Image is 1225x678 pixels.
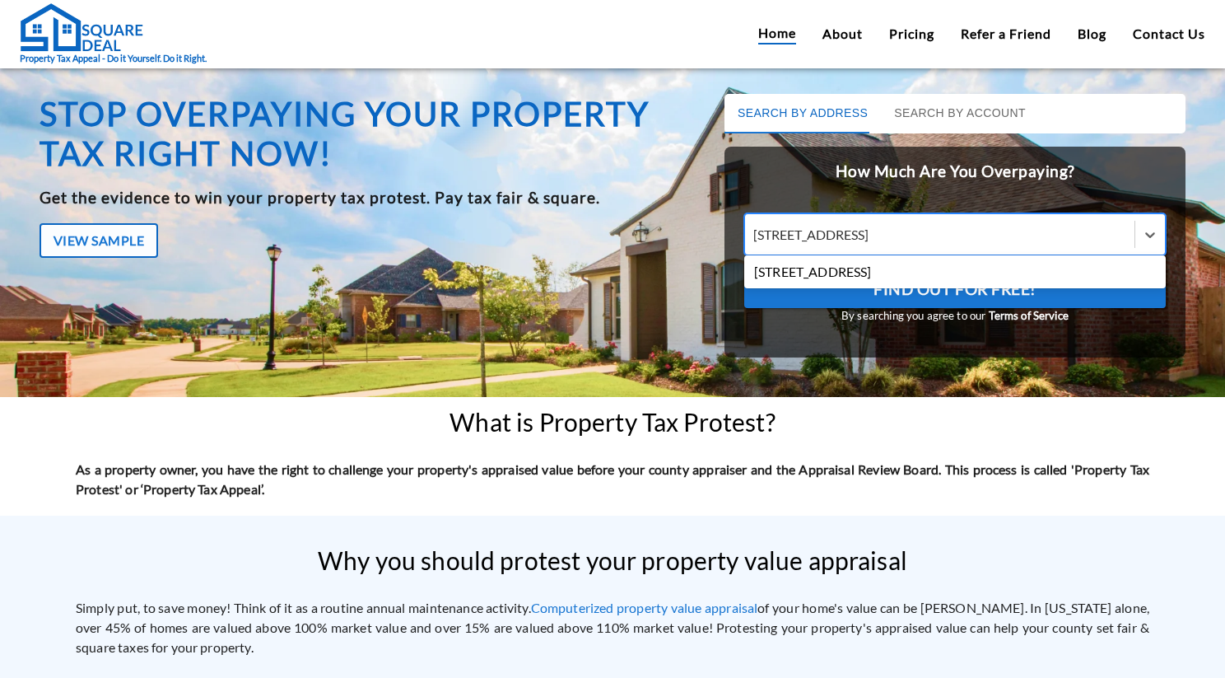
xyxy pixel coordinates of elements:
[873,275,1036,303] span: Find Out For Free!
[76,598,1149,657] p: Simply put, to save money! Think of it as a routine annual maintenance activity. of your home's v...
[1133,24,1205,44] a: Contact Us
[318,546,907,575] h2: Why you should protest your property value appraisal
[989,309,1069,322] a: Terms of Service
[822,24,863,44] a: About
[724,94,881,133] button: Search by Address
[40,94,700,173] h1: Stop overpaying your property tax right now!
[40,188,600,207] b: Get the evidence to win your property tax protest. Pay tax fair & square.
[724,94,1185,133] div: basic tabs example
[40,223,158,258] button: View Sample
[724,147,1185,197] h2: How Much Are You Overpaying?
[744,308,1166,325] small: By searching you agree to our
[449,408,775,437] h2: What is Property Tax Protest?
[86,92,277,114] div: Leave a message
[241,507,299,530] em: Submit
[28,99,69,108] img: logo_Zg8I0qSkbAqR2WFHt3p6CTuqpyXMFPubPcD2OT02zFN43Cy9FUNNG3NEPhM_Q1qe_.png
[744,269,1166,308] button: Find Out For Free!
[20,2,207,66] a: Property Tax Appeal - Do it Yourself. Do it Right.
[758,23,796,44] a: Home
[881,94,1039,133] button: Search by Account
[20,2,143,52] img: Square Deal
[114,433,125,442] img: salesiqlogo_leal7QplfZFryJ6FIlVepeu7OftD7mt8q6exU6-34PB8prfIgodN67KcxXM9Y7JQ_.png
[889,24,934,44] a: Pricing
[270,8,310,48] div: Minimize live chat window
[744,259,1166,285] div: [STREET_ADDRESS]
[76,461,1149,497] strong: As a property owner, you have the right to challenge your property's appraised value before your ...
[1078,24,1106,44] a: Blog
[129,432,209,443] em: Driven by SalesIQ
[35,208,287,374] span: We are offline. Please leave us a message.
[8,450,314,507] textarea: Type your message and click 'Submit'
[961,24,1051,44] a: Refer a Friend
[531,600,758,615] a: Computerized property value appraisal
